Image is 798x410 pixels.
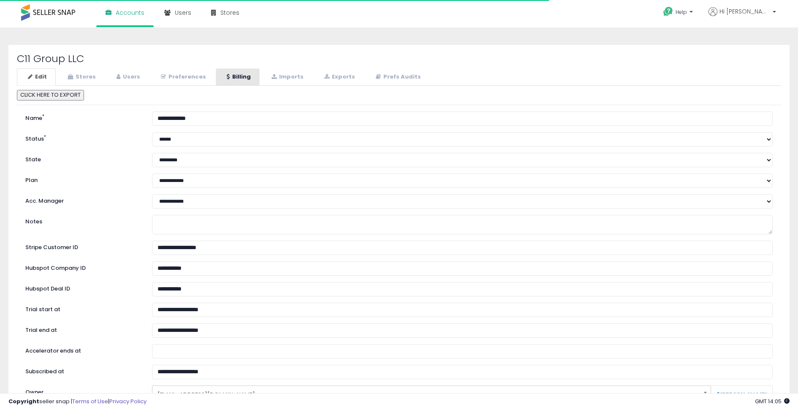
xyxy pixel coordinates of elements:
span: Users [175,8,191,17]
a: [PERSON_NAME] [716,392,767,398]
div: seller snap | | [8,398,147,406]
span: Stores [220,8,239,17]
label: Hubspot Company ID [19,261,146,272]
span: Help [676,8,687,16]
label: Trial end at [19,323,146,334]
a: Exports [313,68,364,86]
label: Accelerator ends at [19,344,146,355]
a: Imports [261,68,312,86]
label: Owner [25,388,43,396]
button: CLICK HERE TO EXPORT [17,90,84,100]
a: Stores [57,68,105,86]
a: Prefs Audits [365,68,430,86]
a: Terms of Use [72,397,108,405]
label: Acc. Manager [19,194,146,205]
i: Get Help [663,6,673,17]
a: Users [106,68,149,86]
label: Plan [19,174,146,185]
label: State [19,153,146,164]
span: [EMAIL_ADDRESS][DOMAIN_NAME] [157,388,695,402]
label: Subscribed at [19,365,146,376]
a: Preferences [150,68,215,86]
span: Hi [PERSON_NAME] [719,7,770,16]
a: Billing [216,68,260,86]
label: Notes [19,215,146,226]
strong: Copyright [8,397,39,405]
span: 2025-09-10 14:05 GMT [755,397,790,405]
span: Accounts [116,8,144,17]
label: Stripe Customer ID [19,241,146,252]
a: Hi [PERSON_NAME] [708,7,776,26]
a: Edit [17,68,56,86]
label: Trial start at [19,303,146,314]
label: Name [19,111,146,122]
label: Hubspot Deal ID [19,282,146,293]
h2: C11 Group LLC [17,53,781,64]
a: Privacy Policy [109,397,147,405]
label: Status [19,132,146,143]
